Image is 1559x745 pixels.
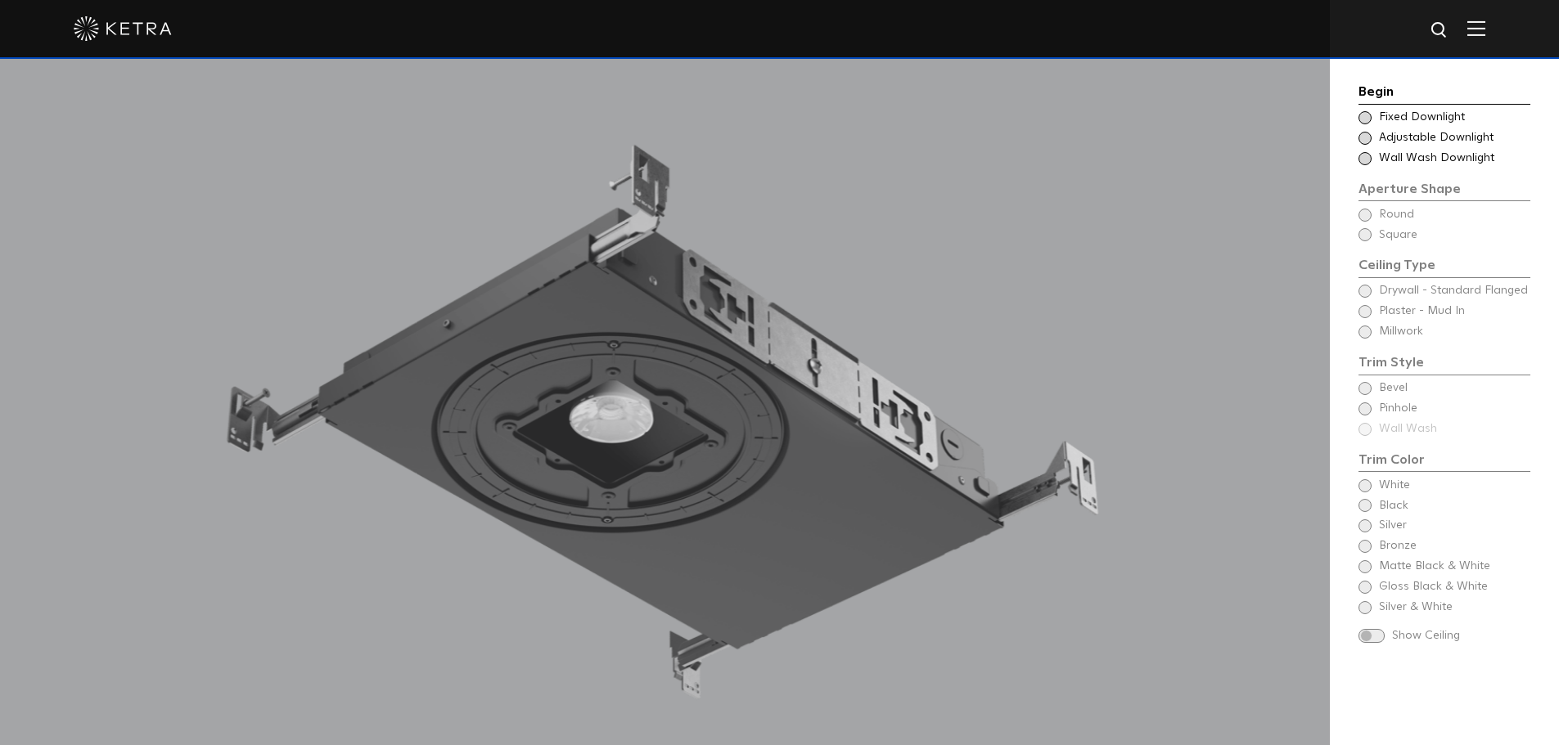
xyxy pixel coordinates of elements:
img: search icon [1430,20,1450,41]
img: ketra-logo-2019-white [74,16,172,41]
span: Fixed Downlight [1379,110,1529,126]
span: Wall Wash Downlight [1379,150,1529,167]
span: Show Ceiling [1392,628,1530,644]
img: Hamburger%20Nav.svg [1467,20,1485,36]
div: Begin [1358,82,1530,105]
span: Adjustable Downlight [1379,130,1529,146]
